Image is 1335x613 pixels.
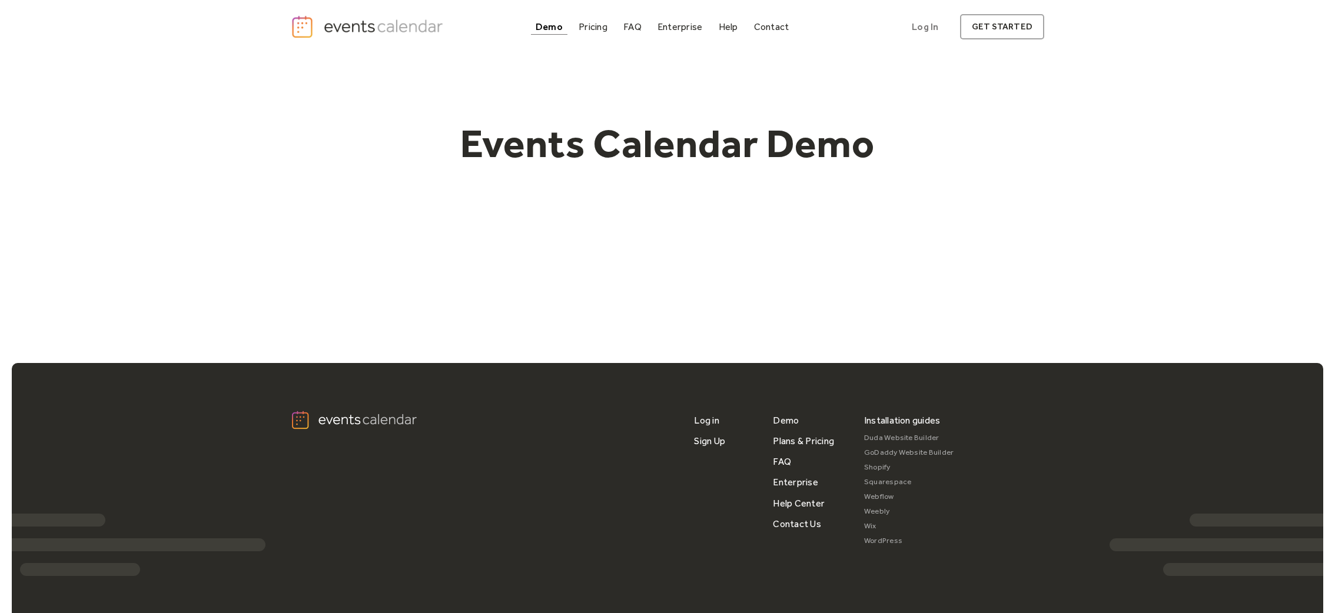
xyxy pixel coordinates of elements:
a: get started [960,14,1044,39]
a: Pricing [574,19,612,35]
a: Squarespace [864,475,954,489]
a: Demo [531,19,567,35]
a: Contact Us [773,514,821,534]
a: GoDaddy Website Builder [864,445,954,460]
a: Log in [694,410,719,431]
div: Demo [536,24,563,30]
a: Demo [773,410,799,431]
a: Shopify [864,460,954,475]
a: Help Center [773,493,825,514]
a: Weebly [864,504,954,519]
div: Enterprise [657,24,702,30]
a: Enterprise [773,472,818,492]
h1: Events Calendar Demo [441,119,894,168]
a: FAQ [619,19,646,35]
a: Webflow [864,489,954,504]
a: Log In [900,14,950,39]
div: Help [719,24,738,30]
a: Enterprise [653,19,707,35]
a: home [291,15,446,39]
a: Contact [749,19,794,35]
div: FAQ [623,24,642,30]
a: Wix [864,519,954,534]
a: Duda Website Builder [864,431,954,445]
a: Plans & Pricing [773,431,834,451]
div: Pricing [579,24,607,30]
a: Sign Up [694,431,725,451]
div: Contact [754,24,789,30]
a: WordPress [864,534,954,548]
a: FAQ [773,451,791,472]
a: Help [714,19,743,35]
div: Installation guides [864,410,941,431]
